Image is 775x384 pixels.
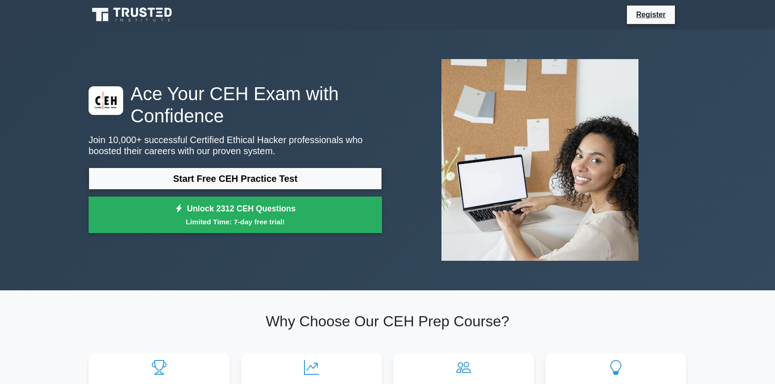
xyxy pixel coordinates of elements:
a: Register [631,9,671,20]
h1: Ace Your CEH Exam with Confidence [89,83,382,127]
p: Join 10,000+ successful Certified Ethical Hacker professionals who boosted their careers with our... [89,134,382,156]
a: Start Free CEH Practice Test [89,168,382,190]
h2: Why Choose Our CEH Prep Course? [89,312,686,330]
small: Limited Time: 7-day free trial! [100,216,370,227]
a: Unlock 2312 CEH QuestionsLimited Time: 7-day free trial! [89,197,382,234]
